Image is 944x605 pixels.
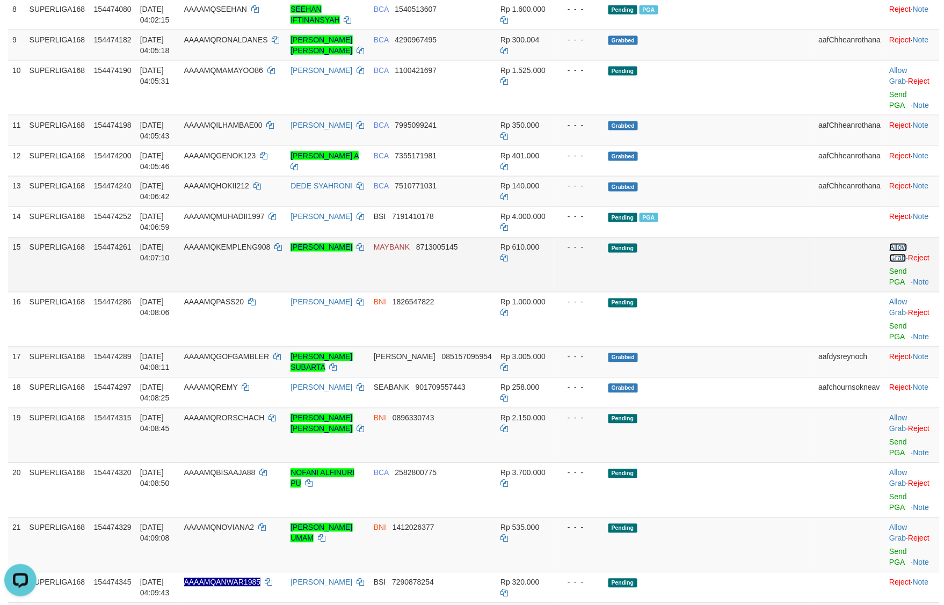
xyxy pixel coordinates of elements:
[559,577,600,588] div: - - -
[291,35,352,55] a: [PERSON_NAME] [PERSON_NAME]
[140,414,170,433] span: [DATE] 04:08:45
[25,377,90,408] td: SUPERLIGA168
[890,548,907,567] a: Send PGA
[913,5,929,13] a: Note
[291,243,352,252] a: [PERSON_NAME]
[909,77,930,85] a: Reject
[890,353,911,361] a: Reject
[640,213,658,222] span: Marked by aafchoeunmanni
[913,35,929,44] a: Note
[184,66,264,75] span: AAAAMQMAMAYOO86
[559,382,600,393] div: - - -
[8,30,25,60] td: 9
[815,115,885,145] td: aafChheanrothana
[913,449,930,457] a: Note
[500,469,546,477] span: Rp 3.700.000
[25,176,90,207] td: SUPERLIGA168
[608,414,637,424] span: Pending
[392,213,434,221] span: Copy 7191410178 to clipboard
[8,60,25,115] td: 10
[94,243,132,252] span: 154474261
[291,523,352,543] a: [PERSON_NAME] UMAM
[291,66,352,75] a: [PERSON_NAME]
[8,207,25,237] td: 14
[559,4,600,14] div: - - -
[815,145,885,176] td: aafChheanrothana
[913,383,929,392] a: Note
[500,523,539,532] span: Rp 535.000
[913,558,930,567] a: Note
[291,578,352,587] a: [PERSON_NAME]
[913,333,930,341] a: Note
[890,414,909,433] span: ·
[890,469,907,488] a: Allow Grab
[559,150,600,161] div: - - -
[815,176,885,207] td: aafChheanrothana
[94,151,132,160] span: 154474200
[94,182,132,191] span: 154474240
[885,377,940,408] td: ·
[608,384,638,393] span: Grabbed
[140,213,170,232] span: [DATE] 04:06:59
[640,5,658,14] span: Marked by aafnonsreyleab
[885,237,940,292] td: ·
[890,243,909,263] span: ·
[500,66,546,75] span: Rp 1.525.000
[909,425,930,433] a: Reject
[913,182,929,191] a: Note
[374,298,386,307] span: BNI
[184,523,255,532] span: AAAAMQNOVIANA2
[559,181,600,192] div: - - -
[885,207,940,237] td: ·
[25,572,90,603] td: SUPERLIGA168
[559,120,600,130] div: - - -
[885,30,940,60] td: ·
[500,243,539,252] span: Rp 610.000
[395,121,437,129] span: Copy 7995099241 to clipboard
[608,213,637,222] span: Pending
[25,115,90,145] td: SUPERLIGA168
[8,292,25,347] td: 16
[608,244,637,253] span: Pending
[885,408,940,463] td: ·
[395,182,437,191] span: Copy 7510771031 to clipboard
[140,383,170,403] span: [DATE] 04:08:25
[25,207,90,237] td: SUPERLIGA168
[140,298,170,317] span: [DATE] 04:08:06
[374,523,386,532] span: BNI
[25,347,90,377] td: SUPERLIGA168
[500,353,546,361] span: Rp 3.005.000
[184,578,261,587] span: Nama rekening ada tanda titik/strip, harap diedit
[184,414,265,422] span: AAAAMQRORSCHACH
[913,121,929,129] a: Note
[291,298,352,307] a: [PERSON_NAME]
[885,517,940,572] td: ·
[500,121,539,129] span: Rp 350.000
[559,352,600,362] div: - - -
[291,353,352,372] a: [PERSON_NAME] SUBARTA
[559,522,600,533] div: - - -
[374,414,386,422] span: BNI
[890,383,911,392] a: Reject
[140,243,170,263] span: [DATE] 04:07:10
[890,298,909,317] span: ·
[94,121,132,129] span: 154474198
[8,517,25,572] td: 21
[500,5,546,13] span: Rp 1.600.000
[374,243,410,252] span: MAYBANK
[291,383,352,392] a: [PERSON_NAME]
[94,383,132,392] span: 154474297
[559,34,600,45] div: - - -
[374,121,389,129] span: BCA
[140,5,170,24] span: [DATE] 04:02:15
[140,151,170,171] span: [DATE] 04:05:46
[890,267,907,287] a: Send PGA
[8,176,25,207] td: 13
[913,353,929,361] a: Note
[8,145,25,176] td: 12
[291,213,352,221] a: [PERSON_NAME]
[416,383,466,392] span: Copy 901709557443 to clipboard
[442,353,492,361] span: Copy 085157095954 to clipboard
[500,35,539,44] span: Rp 300.004
[913,213,929,221] a: Note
